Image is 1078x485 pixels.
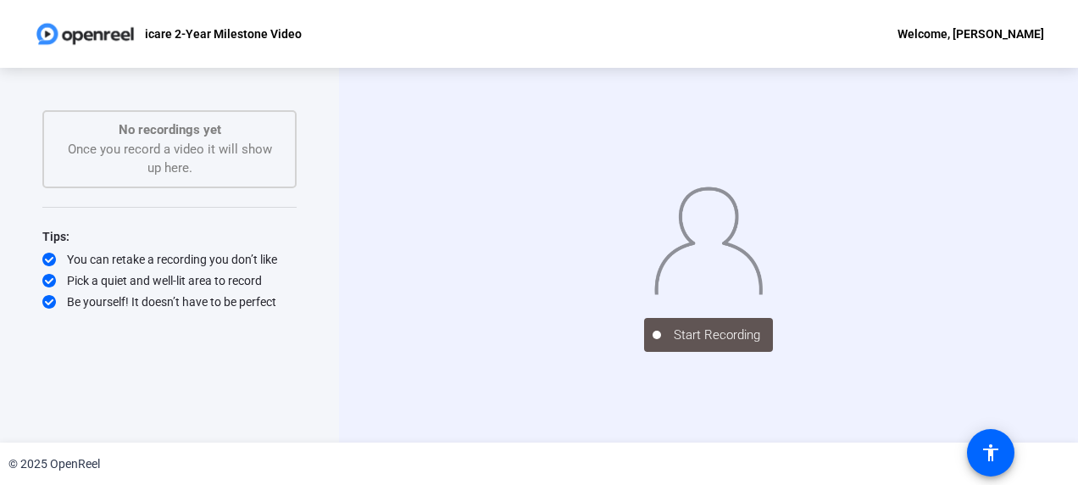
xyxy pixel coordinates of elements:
[661,326,773,345] span: Start Recording
[61,120,278,178] div: Once you record a video it will show up here.
[644,318,773,352] button: Start Recording
[42,293,297,310] div: Be yourself! It doesn’t have to be perfect
[897,24,1044,44] div: Welcome, [PERSON_NAME]
[34,17,136,51] img: OpenReel logo
[42,272,297,289] div: Pick a quiet and well-lit area to record
[653,181,764,295] img: overlay
[145,24,302,44] p: icare 2-Year Milestone Video
[981,443,1001,463] mat-icon: accessibility
[42,226,297,247] div: Tips:
[61,120,278,140] p: No recordings yet
[8,455,100,473] div: © 2025 OpenReel
[42,251,297,268] div: You can retake a recording you don’t like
